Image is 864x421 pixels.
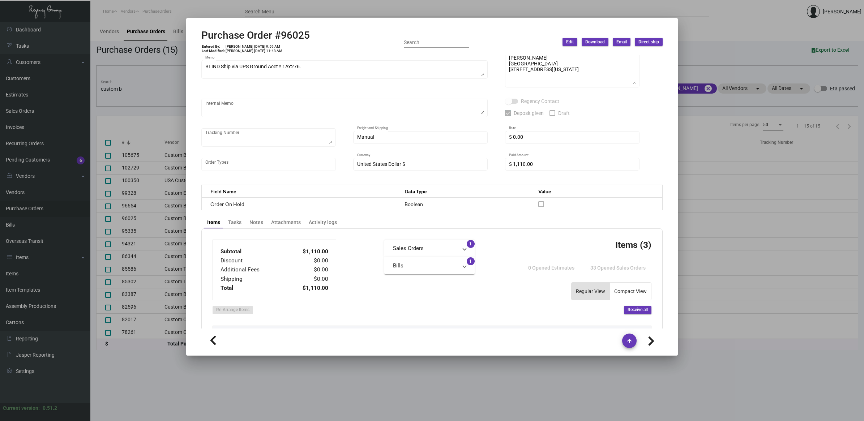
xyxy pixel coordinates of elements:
td: $0.00 [285,275,329,284]
span: Manual [357,134,374,140]
span: Order On Hold [210,201,244,207]
h3: Items (3) [615,240,651,250]
button: Edit [563,38,577,46]
mat-panel-title: Sales Orders [393,244,457,253]
span: Deposit given [514,109,544,117]
td: Discount [220,256,285,265]
h2: Purchase Order #96025 [201,29,310,42]
button: Compact View [610,283,651,300]
div: Tasks [228,219,241,226]
div: 0.51.2 [43,404,57,412]
td: Shipping [220,275,285,284]
td: $0.00 [285,256,329,265]
div: Notes [249,219,263,226]
div: Activity logs [309,219,337,226]
td: Last Modified: [201,49,225,53]
span: Edit [566,39,574,45]
span: Re-Arrange Items [216,308,249,313]
td: Subtotal [220,247,285,256]
span: Receive all [628,308,648,313]
td: $1,110.00 [285,247,329,256]
td: [PERSON_NAME] [DATE] 11:43 AM [225,49,283,53]
div: Items [207,219,220,226]
mat-panel-title: Bills [393,262,457,270]
td: [PERSON_NAME] [DATE] 9:59 AM [225,44,283,49]
span: Direct ship [638,39,659,45]
button: Regular View [572,283,609,300]
span: Download [585,39,605,45]
button: Download [582,38,608,46]
td: Entered By: [201,44,225,49]
td: $1,110.00 [285,284,329,293]
button: Direct ship [635,38,663,46]
span: Regency Contact [521,97,559,106]
th: Data Type [397,185,531,198]
span: Draft [558,109,570,117]
span: 33 Opened Sales Orders [590,265,646,271]
th: Value [531,185,662,198]
th: Field Name [202,185,398,198]
td: Additional Fees [220,265,285,274]
mat-expansion-panel-header: Bills [384,257,475,274]
button: Re-Arrange Items [213,306,253,314]
span: Boolean [405,201,423,207]
div: Current version: [3,404,40,412]
span: 0 Opened Estimates [528,265,574,271]
button: 0 Opened Estimates [522,261,580,274]
td: Total [220,284,285,293]
button: Email [613,38,630,46]
mat-expansion-panel-header: Sales Orders [384,240,475,257]
button: Receive all [624,306,651,314]
div: Attachments [271,219,301,226]
span: Email [616,39,627,45]
button: 33 Opened Sales Orders [585,261,651,274]
td: $0.00 [285,265,329,274]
